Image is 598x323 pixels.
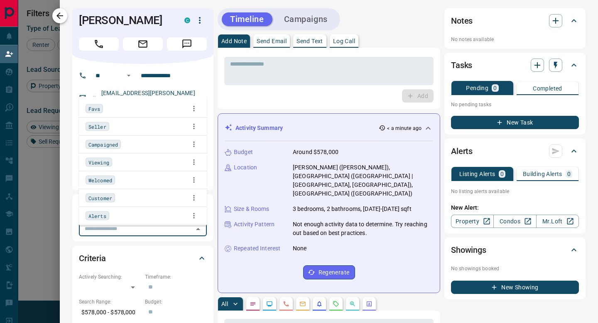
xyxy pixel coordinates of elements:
[451,265,579,272] p: No showings booked
[221,38,247,44] p: Add Note
[266,301,273,307] svg: Lead Browsing Activity
[234,220,274,229] p: Activity Pattern
[366,301,373,307] svg: Agent Actions
[293,244,307,253] p: None
[333,301,339,307] svg: Requests
[316,301,323,307] svg: Listing Alerts
[101,90,195,105] a: [EMAIL_ADDRESS][PERSON_NAME][DOMAIN_NAME]
[167,37,207,51] span: Message
[79,273,141,281] p: Actively Searching:
[451,11,579,31] div: Notes
[299,301,306,307] svg: Emails
[303,265,355,279] button: Regenerate
[451,36,579,43] p: No notes available
[88,140,118,148] span: Campaigned
[493,215,536,228] a: Condos
[451,243,486,257] h2: Showings
[184,17,190,23] div: condos.ca
[536,215,579,228] a: Mr.Loft
[333,38,355,44] p: Log Call
[451,144,473,158] h2: Alerts
[459,171,495,177] p: Listing Alerts
[145,298,207,306] p: Budget:
[451,281,579,294] button: New Showing
[567,171,571,177] p: 0
[79,248,207,268] div: Criteria
[250,301,256,307] svg: Notes
[533,86,562,91] p: Completed
[523,171,562,177] p: Building Alerts
[451,59,472,72] h2: Tasks
[79,298,141,306] p: Search Range:
[124,71,134,81] button: Open
[234,244,280,253] p: Repeated Interest
[79,306,141,319] p: $578,000 - $578,000
[79,14,172,27] h1: [PERSON_NAME]
[293,205,412,213] p: 3 bedrooms, 2 bathrooms, [DATE]-[DATE] sqft
[293,163,433,198] p: [PERSON_NAME] ([PERSON_NAME]), [GEOGRAPHIC_DATA] ([GEOGRAPHIC_DATA] | [GEOGRAPHIC_DATA], [GEOGRAP...
[293,148,338,157] p: Around $578,000
[276,12,336,26] button: Campaigns
[88,193,112,202] span: Customer
[500,171,504,177] p: 0
[90,95,96,100] svg: Email Verified
[451,203,579,212] p: New Alert:
[451,240,579,260] div: Showings
[79,252,106,265] h2: Criteria
[451,215,494,228] a: Property
[451,14,473,27] h2: Notes
[451,188,579,195] p: No listing alerts available
[234,163,257,172] p: Location
[234,148,253,157] p: Budget
[297,38,323,44] p: Send Text
[451,116,579,129] button: New Task
[349,301,356,307] svg: Opportunities
[88,176,112,184] span: Welcomed
[222,12,272,26] button: Timeline
[451,98,579,111] p: No pending tasks
[387,125,422,132] p: < a minute ago
[451,141,579,161] div: Alerts
[123,37,163,51] span: Email
[79,37,119,51] span: Call
[225,120,433,136] div: Activity Summary< a minute ago
[88,104,100,113] span: Favs
[235,124,283,132] p: Activity Summary
[451,55,579,75] div: Tasks
[221,301,228,307] p: All
[283,301,289,307] svg: Calls
[145,273,207,281] p: Timeframe:
[257,38,287,44] p: Send Email
[88,211,106,220] span: Alerts
[466,85,488,91] p: Pending
[493,85,497,91] p: 0
[293,220,433,237] p: Not enough activity data to determine. Try reaching out based on best practices.
[234,205,270,213] p: Size & Rooms
[192,223,204,235] button: Close
[88,158,109,166] span: Viewing
[88,122,106,130] span: Seller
